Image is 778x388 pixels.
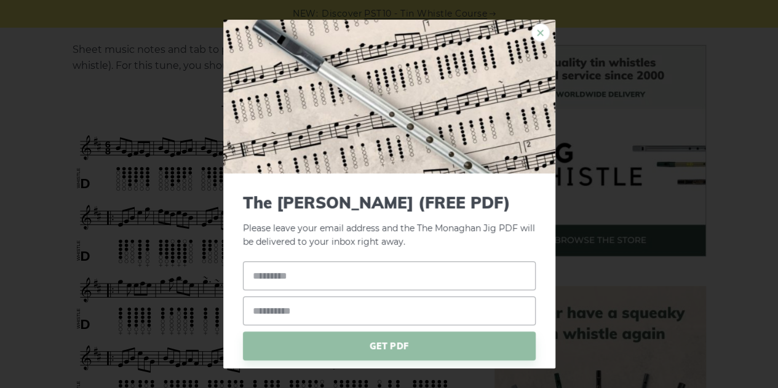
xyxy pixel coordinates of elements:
[223,20,555,173] img: Tin Whistle Tab Preview
[243,193,536,250] p: Please leave your email address and the The Monaghan Jig PDF will be delivered to your inbox righ...
[243,193,536,212] span: The [PERSON_NAME] (FREE PDF)
[243,331,536,360] span: GET PDF
[531,23,550,42] a: ×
